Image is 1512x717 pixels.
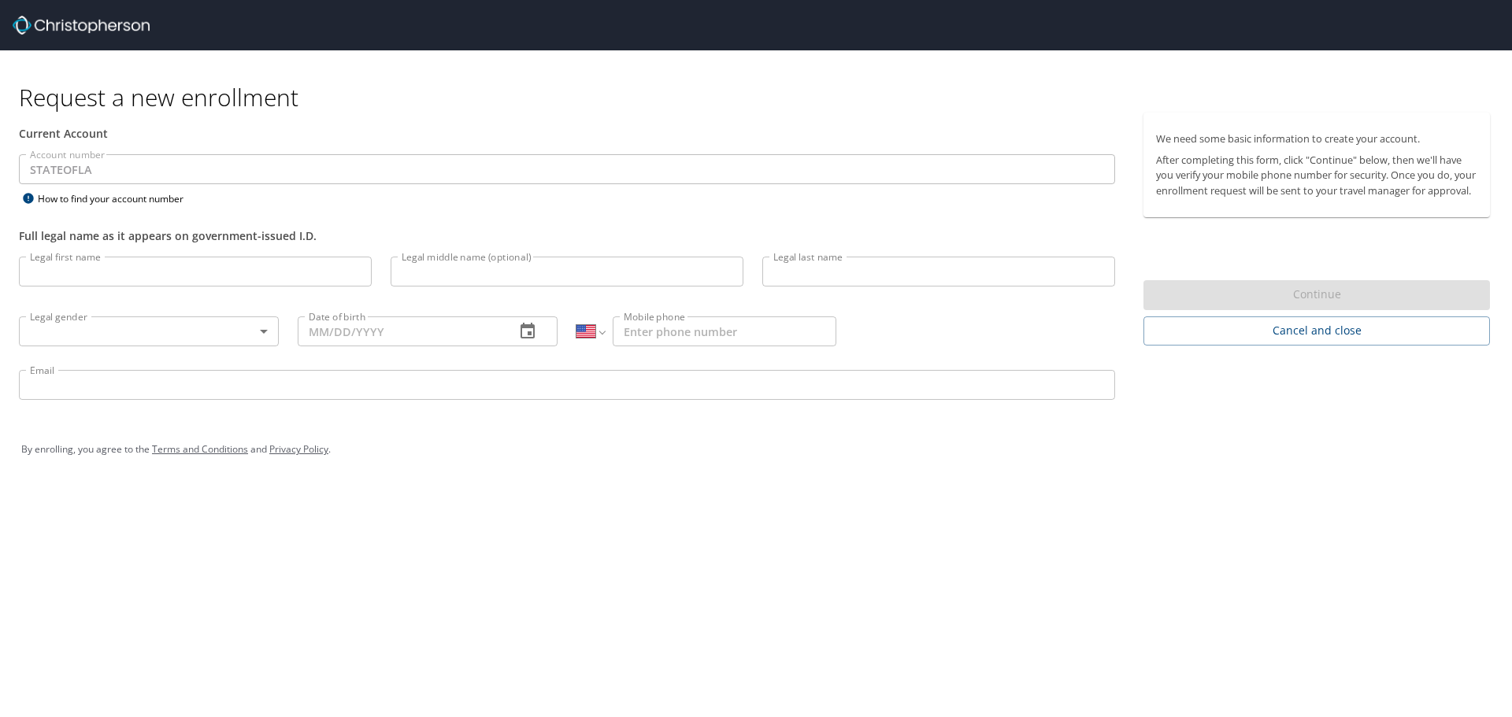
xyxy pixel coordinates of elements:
[613,316,836,346] input: Enter phone number
[19,316,279,346] div: ​
[1156,153,1477,198] p: After completing this form, click "Continue" below, then we'll have you verify your mobile phone ...
[152,442,248,456] a: Terms and Conditions
[19,125,1115,142] div: Current Account
[19,82,1503,113] h1: Request a new enrollment
[21,430,1491,469] div: By enrolling, you agree to the and .
[1156,321,1477,341] span: Cancel and close
[1156,131,1477,146] p: We need some basic information to create your account.
[1143,316,1490,346] button: Cancel and close
[298,316,502,346] input: MM/DD/YYYY
[269,442,328,456] a: Privacy Policy
[19,227,1115,244] div: Full legal name as it appears on government-issued I.D.
[19,189,216,209] div: How to find your account number
[13,16,150,35] img: cbt logo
